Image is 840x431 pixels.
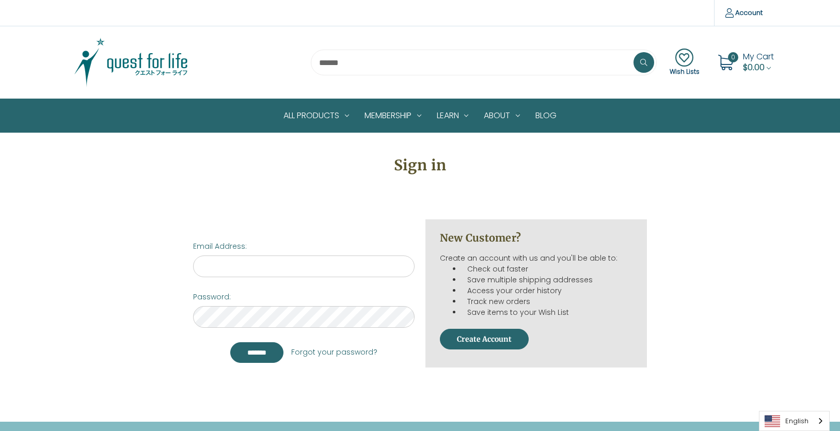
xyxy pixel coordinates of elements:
span: $0.00 [743,61,765,73]
label: Password: [193,292,415,302]
h1: Sign in [188,154,653,176]
li: Save items to your Wish List [462,307,632,318]
a: Membership [357,99,429,132]
aside: Language selected: English [759,411,830,431]
p: Create an account with us and you'll be able to: [440,253,632,264]
li: Track new orders [462,296,632,307]
li: Save multiple shipping addresses [462,275,632,285]
button: Create Account [440,329,529,349]
span: My Cart [743,51,774,62]
a: Cart with 0 items [743,51,774,73]
a: Learn [429,99,477,132]
a: Forgot your password? [291,347,377,358]
a: Blog [528,99,564,132]
a: All Products [276,99,357,132]
li: Check out faster [462,264,632,275]
label: Email Address: [193,241,415,252]
img: Quest Group [67,37,196,88]
a: Wish Lists [670,49,700,76]
a: English [759,411,829,430]
li: Access your order history [462,285,632,296]
a: Create Account [440,337,529,347]
a: About [476,99,528,132]
span: 0 [728,52,738,62]
div: Language [759,411,830,431]
h2: New Customer? [440,230,632,246]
